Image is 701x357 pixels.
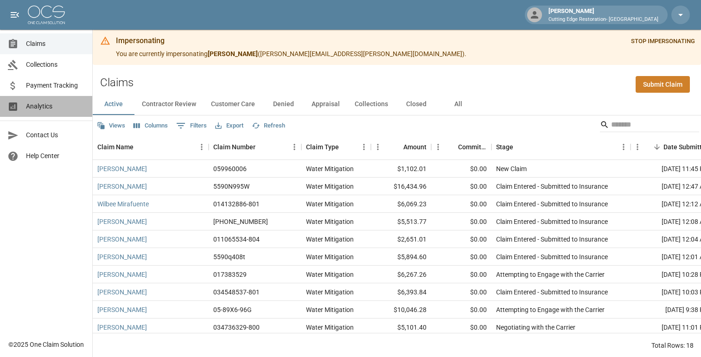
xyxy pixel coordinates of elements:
div: Negotiating with the Carrier [496,323,575,332]
div: $0.00 [431,319,491,336]
a: [PERSON_NAME] [97,323,147,332]
a: Submit Claim [636,76,690,93]
button: Sort [255,140,268,153]
button: Sort [390,140,403,153]
button: Sort [445,140,458,153]
div: $5,894.60 [371,248,431,266]
div: Water Mitigation [306,182,354,191]
a: [PERSON_NAME] [97,270,147,279]
div: Claim Entered - Submitted to Insurance [496,182,608,191]
div: Attempting to Engage with the Carrier [496,270,605,279]
div: $0.00 [431,266,491,283]
a: [PERSON_NAME] [97,164,147,173]
button: Menu [195,140,209,154]
div: $5,101.40 [371,319,431,336]
button: STOP IMPERSONATING [629,34,697,49]
div: Water Mitigation [306,323,354,332]
div: 5590q408t [213,252,245,261]
button: Select columns [131,119,170,133]
div: Claim Type [301,134,371,160]
div: $6,267.26 [371,266,431,283]
div: Stage [491,134,631,160]
div: 011065534-804 [213,235,260,244]
div: 059960006 [213,164,247,173]
div: dynamic tabs [93,93,701,115]
div: $0.00 [431,178,491,195]
div: Claim Name [97,134,134,160]
div: Stage [496,134,513,160]
p: Cutting Edge Restoration- [GEOGRAPHIC_DATA] [548,16,658,24]
div: © 2025 One Claim Solution [8,340,84,349]
span: Payment Tracking [26,81,85,90]
button: Sort [513,140,526,153]
button: Export [213,119,246,133]
div: $0.00 [431,230,491,248]
div: Water Mitigation [306,252,354,261]
img: ocs-logo-white-transparent.png [28,6,65,24]
div: Total Rows: 18 [651,341,694,350]
div: Claim Number [209,134,301,160]
div: $16,434.96 [371,178,431,195]
div: Impersonating [116,35,466,46]
button: Sort [134,140,147,153]
div: $0.00 [431,195,491,213]
button: open drawer [6,6,24,24]
div: Attempting to Engage with the Carrier [496,305,605,314]
div: $10,046.28 [371,301,431,319]
div: Water Mitigation [306,164,354,173]
div: Water Mitigation [306,287,354,297]
button: All [437,93,479,115]
div: Claim Entered - Submitted to Insurance [496,235,608,244]
span: Claims [26,39,85,49]
div: Amount [403,134,427,160]
button: Menu [357,140,371,154]
button: Refresh [249,119,287,133]
div: [PERSON_NAME] [545,6,662,23]
div: $6,069.23 [371,195,431,213]
div: Amount [371,134,431,160]
button: Appraisal [304,93,347,115]
div: Claim Type [306,134,339,160]
div: $6,393.84 [371,283,431,301]
div: Claim Entered - Submitted to Insurance [496,217,608,226]
div: Water Mitigation [306,235,354,244]
div: You are currently impersonating ( [PERSON_NAME][EMAIL_ADDRESS][PERSON_NAME][DOMAIN_NAME] ). [116,32,466,62]
div: $5,513.77 [371,213,431,230]
a: [PERSON_NAME] [97,287,147,297]
span: Contact Us [26,130,85,140]
button: Menu [371,140,385,154]
button: Closed [395,93,437,115]
button: Show filters [174,118,209,133]
div: 034548537-801 [213,287,260,297]
div: $0.00 [431,160,491,178]
button: Collections [347,93,395,115]
div: $2,651.01 [371,230,431,248]
div: $1,102.01 [371,160,431,178]
div: Committed Amount [431,134,491,160]
div: 5590N995W [213,182,249,191]
a: [PERSON_NAME] [97,305,147,314]
strong: [PERSON_NAME] [208,50,258,57]
button: Menu [287,140,301,154]
div: $0.00 [431,248,491,266]
button: Menu [617,140,631,154]
div: Claim Name [93,134,209,160]
div: Search [600,117,699,134]
button: Sort [339,140,352,153]
div: Water Mitigation [306,217,354,226]
div: New Claim [496,164,527,173]
h2: Claims [100,76,134,89]
a: [PERSON_NAME] [97,182,147,191]
a: [PERSON_NAME] [97,235,147,244]
button: Sort [650,140,663,153]
div: Water Mitigation [306,305,354,314]
div: Water Mitigation [306,270,354,279]
a: [PERSON_NAME] [97,217,147,226]
div: 017383529 [213,270,247,279]
div: Claim Entered - Submitted to Insurance [496,199,608,209]
div: $0.00 [431,283,491,301]
div: Committed Amount [458,134,487,160]
div: Claim Entered - Submitted to Insurance [496,287,608,297]
div: 034736329-800 [213,323,260,332]
button: Denied [262,93,304,115]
